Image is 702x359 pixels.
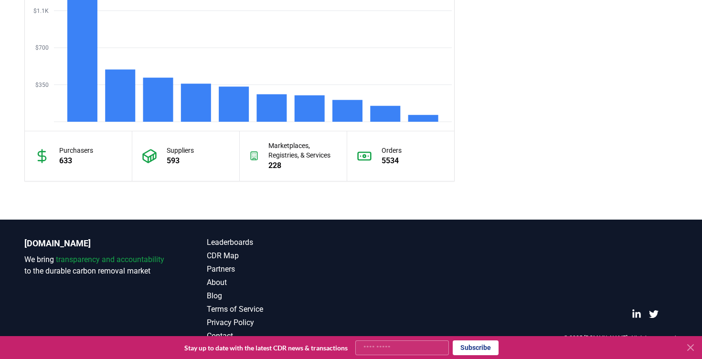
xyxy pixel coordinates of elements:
tspan: $700 [35,44,49,51]
span: transparency and accountability [56,255,164,264]
tspan: $350 [35,82,49,88]
p: 633 [59,155,93,167]
p: We bring to the durable carbon removal market [24,254,169,277]
p: Marketplaces, Registries, & Services [268,141,337,160]
a: Contact [207,330,351,342]
p: © 2025 [DOMAIN_NAME]. All rights reserved. [564,334,678,342]
p: 228 [268,160,337,171]
p: [DOMAIN_NAME] [24,237,169,250]
p: 5534 [382,155,402,167]
tspan: $1.1K [33,8,49,14]
a: About [207,277,351,288]
a: Blog [207,290,351,302]
p: 593 [167,155,194,167]
p: Orders [382,146,402,155]
a: Privacy Policy [207,317,351,328]
a: Twitter [649,309,659,319]
p: Purchasers [59,146,93,155]
a: LinkedIn [632,309,641,319]
p: Suppliers [167,146,194,155]
a: CDR Map [207,250,351,262]
a: Leaderboards [207,237,351,248]
a: Terms of Service [207,304,351,315]
a: Partners [207,264,351,275]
